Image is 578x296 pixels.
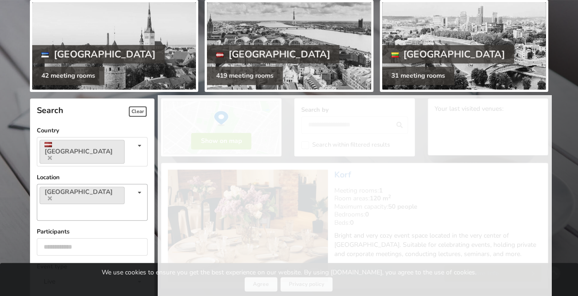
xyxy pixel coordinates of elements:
a: [GEOGRAPHIC_DATA] [40,140,125,164]
label: Location [37,173,148,182]
span: Search [37,105,63,116]
label: Event type [37,262,148,271]
a: [GEOGRAPHIC_DATA] [40,187,125,204]
label: Participants [37,227,148,236]
div: 42 meeting rooms [32,67,104,85]
div: 31 meeting rooms [382,67,454,85]
div: [GEOGRAPHIC_DATA] [207,45,339,63]
span: Clear [129,106,147,117]
div: 419 meeting rooms [207,67,283,85]
div: [GEOGRAPHIC_DATA] [382,45,515,63]
label: Country [37,126,148,135]
div: [GEOGRAPHIC_DATA] [32,45,165,63]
